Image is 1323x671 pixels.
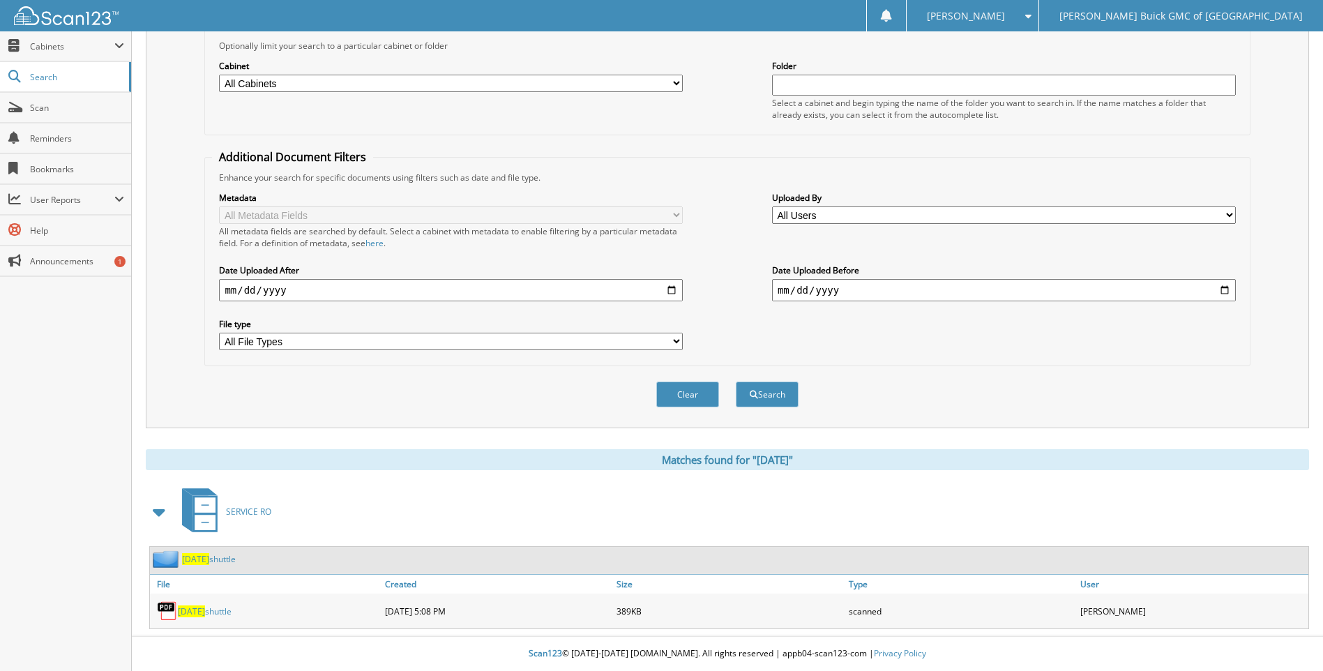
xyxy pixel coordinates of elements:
[153,550,182,568] img: folder2.png
[219,60,683,72] label: Cabinet
[613,575,845,594] a: Size
[1077,597,1308,625] div: [PERSON_NAME]
[30,163,124,175] span: Bookmarks
[927,12,1005,20] span: [PERSON_NAME]
[30,40,114,52] span: Cabinets
[772,279,1236,301] input: end
[1077,575,1308,594] a: User
[14,6,119,25] img: scan123-logo-white.svg
[150,575,381,594] a: File
[365,237,384,249] a: here
[219,225,683,249] div: All metadata fields are searched by default. Select a cabinet with metadata to enable filtering b...
[656,382,719,407] button: Clear
[219,318,683,330] label: File type
[219,192,683,204] label: Metadata
[182,553,236,565] a: [DATE]shuttle
[381,575,613,594] a: Created
[146,449,1309,470] div: Matches found for "[DATE]"
[529,647,562,659] span: Scan123
[772,60,1236,72] label: Folder
[226,506,271,518] span: SERVICE RO
[30,194,114,206] span: User Reports
[30,102,124,114] span: Scan
[1059,12,1303,20] span: [PERSON_NAME] Buick GMC of [GEOGRAPHIC_DATA]
[132,637,1323,671] div: © [DATE]-[DATE] [DOMAIN_NAME]. All rights reserved | appb04-scan123-com |
[178,605,205,617] span: [DATE]
[212,149,373,165] legend: Additional Document Filters
[381,597,613,625] div: [DATE] 5:08 PM
[30,255,124,267] span: Announcements
[30,133,124,144] span: Reminders
[219,279,683,301] input: start
[178,605,232,617] a: [DATE]shuttle
[182,553,209,565] span: [DATE]
[845,597,1077,625] div: scanned
[874,647,926,659] a: Privacy Policy
[736,382,799,407] button: Search
[613,597,845,625] div: 389KB
[212,40,1242,52] div: Optionally limit your search to a particular cabinet or folder
[30,225,124,236] span: Help
[219,264,683,276] label: Date Uploaded After
[30,71,122,83] span: Search
[772,264,1236,276] label: Date Uploaded Before
[772,192,1236,204] label: Uploaded By
[772,97,1236,121] div: Select a cabinet and begin typing the name of the folder you want to search in. If the name match...
[212,172,1242,183] div: Enhance your search for specific documents using filters such as date and file type.
[114,256,126,267] div: 1
[845,575,1077,594] a: Type
[157,601,178,621] img: PDF.png
[174,484,271,539] a: SERVICE RO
